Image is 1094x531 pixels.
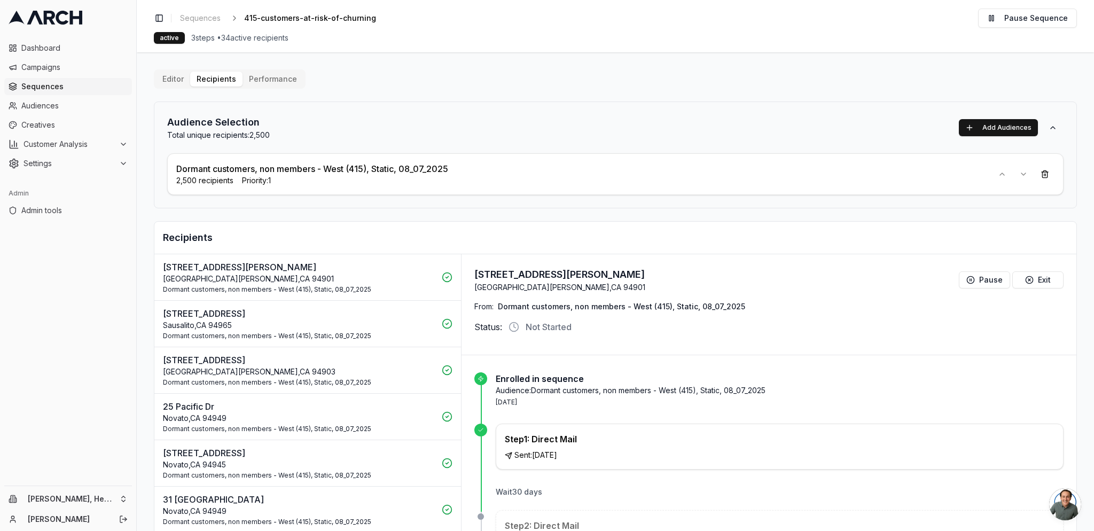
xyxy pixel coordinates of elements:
nav: breadcrumb [176,11,393,26]
p: Sausalito , CA 94965 [163,320,435,331]
span: Audiences [21,100,128,111]
span: Admin tools [21,205,128,216]
h2: Audience Selection [167,115,270,130]
button: Add Audiences [959,119,1038,136]
button: 25 Pacific DrNovato,CA 94949Dormant customers, non members - West (415), Static, 08_07_2025 [154,394,461,440]
span: Dormant customers, non members - West (415), Static, 08_07_2025 [498,301,745,312]
button: [STREET_ADDRESS][GEOGRAPHIC_DATA][PERSON_NAME],CA 94903Dormant customers, non members - West (415... [154,347,461,394]
div: active [154,32,185,44]
span: Sequences [180,13,221,24]
p: 31 [GEOGRAPHIC_DATA] [163,493,435,506]
span: Settings [24,158,115,169]
div: Admin [4,185,132,202]
button: [STREET_ADDRESS][PERSON_NAME][GEOGRAPHIC_DATA][PERSON_NAME],CA 94901Dormant customers, non member... [154,254,461,301]
button: Editor [156,72,190,87]
span: Dashboard [21,43,128,53]
button: Pause [959,271,1010,288]
p: Dormant customers, non members - West (415), Static, 08_07_2025 [163,425,435,433]
p: Dormant customers, non members - West (415), Static, 08_07_2025 [163,518,435,526]
a: Open chat [1049,488,1081,520]
span: Customer Analysis [24,139,115,150]
a: Campaigns [4,59,132,76]
p: [STREET_ADDRESS] [163,354,435,366]
p: [STREET_ADDRESS][PERSON_NAME] [163,261,435,274]
button: Customer Analysis [4,136,132,153]
button: [PERSON_NAME], Heating, Cooling and Drains [4,490,132,507]
p: Dormant customers, non members - West (415), Static, 08_07_2025 [163,332,435,340]
p: [GEOGRAPHIC_DATA][PERSON_NAME] , CA 94901 [163,274,435,284]
p: [STREET_ADDRESS] [163,307,435,320]
p: [GEOGRAPHIC_DATA][PERSON_NAME] , CA 94901 [474,282,645,293]
p: Enrolled in sequence [496,372,1064,385]
button: [STREET_ADDRESS]Novato,CA 94945Dormant customers, non members - West (415), Static, 08_07_2025 [154,440,461,487]
p: Wait 30 days [496,487,542,497]
span: 415-customers-at-risk-of-churning [244,13,376,24]
p: Novato , CA 94949 [163,413,435,424]
button: Exit [1012,271,1064,288]
p: Sent: [DATE] [505,450,1054,460]
p: Dormant customers, non members - West (415), Static, 08_07_2025 [176,162,448,175]
p: Dormant customers, non members - West (415), Static, 08_07_2025 [163,285,435,294]
p: [DATE] [496,398,1064,407]
button: Log out [116,512,131,527]
span: Priority: 1 [242,175,271,186]
button: [STREET_ADDRESS]Sausalito,CA 94965Dormant customers, non members - West (415), Static, 08_07_2025 [154,301,461,347]
a: [PERSON_NAME] [28,514,107,525]
span: Sequences [21,81,128,92]
button: Settings [4,155,132,172]
span: Creatives [21,120,128,130]
a: Audiences [4,97,132,114]
span: Not Started [526,321,572,333]
span: Status: [474,321,502,333]
p: Novato , CA 94949 [163,506,435,517]
button: Pause Sequence [978,9,1077,28]
a: Creatives [4,116,132,134]
p: [STREET_ADDRESS] [163,447,435,459]
p: Audience: Dormant customers, non members - West (415), Static, 08_07_2025 [496,385,1064,396]
a: Dashboard [4,40,132,57]
p: Novato , CA 94945 [163,459,435,470]
a: Admin tools [4,202,132,219]
span: Campaigns [21,62,128,73]
a: Sequences [4,78,132,95]
button: Performance [243,72,303,87]
span: 2,500 recipients [176,175,233,186]
span: 3 steps • 34 active recipients [191,33,288,43]
span: From: [474,301,494,312]
p: Dormant customers, non members - West (415), Static, 08_07_2025 [163,378,435,387]
button: Recipients [190,72,243,87]
a: Sequences [176,11,225,26]
h3: [STREET_ADDRESS][PERSON_NAME] [474,267,645,282]
h2: Recipients [163,230,1068,245]
p: 25 Pacific Dr [163,400,435,413]
p: Total unique recipients: 2,500 [167,130,270,140]
p: Step 1 : Direct Mail [505,433,577,446]
p: [GEOGRAPHIC_DATA][PERSON_NAME] , CA 94903 [163,366,435,377]
span: [PERSON_NAME], Heating, Cooling and Drains [28,494,115,504]
p: Dormant customers, non members - West (415), Static, 08_07_2025 [163,471,435,480]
